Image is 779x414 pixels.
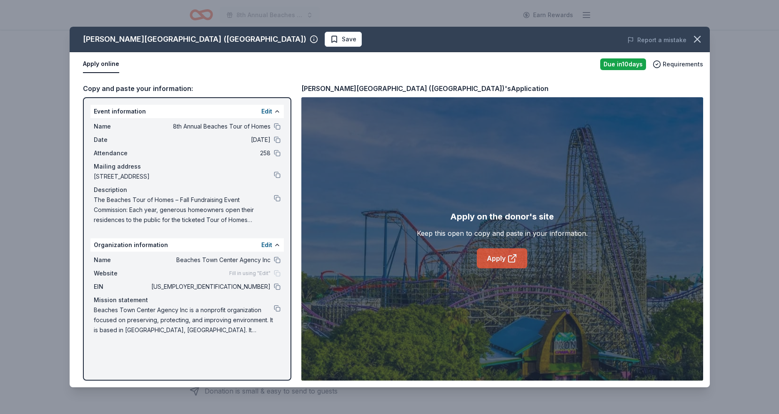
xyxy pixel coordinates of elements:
[94,255,150,265] span: Name
[150,148,271,158] span: 258
[94,135,150,145] span: Date
[94,121,150,131] span: Name
[90,105,284,118] div: Event information
[261,240,272,250] button: Edit
[417,228,588,238] div: Keep this open to copy and paste in your information.
[94,282,150,292] span: EIN
[90,238,284,252] div: Organization information
[94,162,281,172] div: Mailing address
[83,56,119,73] button: Apply online
[94,295,281,305] div: Mission statement
[477,248,527,268] a: Apply
[342,34,356,44] span: Save
[94,268,150,278] span: Website
[150,282,271,292] span: [US_EMPLOYER_IDENTIFICATION_NUMBER]
[94,185,281,195] div: Description
[600,58,646,70] div: Due in 10 days
[83,33,306,46] div: [PERSON_NAME][GEOGRAPHIC_DATA] ([GEOGRAPHIC_DATA])
[94,172,274,182] span: [STREET_ADDRESS]
[150,121,271,131] span: 8th Annual Beaches Tour of Homes
[94,148,150,158] span: Attendance
[150,135,271,145] span: [DATE]
[301,83,549,94] div: [PERSON_NAME][GEOGRAPHIC_DATA] ([GEOGRAPHIC_DATA])'s Application
[83,83,291,94] div: Copy and paste your information:
[261,106,272,116] button: Edit
[94,195,274,225] span: The Beaches Tour of Homes – Fall Fundraising Event Commission: Each year, generous homeowners ope...
[653,59,703,69] button: Requirements
[150,255,271,265] span: Beaches Town Center Agency Inc
[325,32,362,47] button: Save
[229,270,271,277] span: Fill in using "Edit"
[94,305,274,335] span: Beaches Town Center Agency Inc is a nonprofit organization focused on preserving, protecting, and...
[663,59,703,69] span: Requirements
[627,35,686,45] button: Report a mistake
[450,210,554,223] div: Apply on the donor's site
